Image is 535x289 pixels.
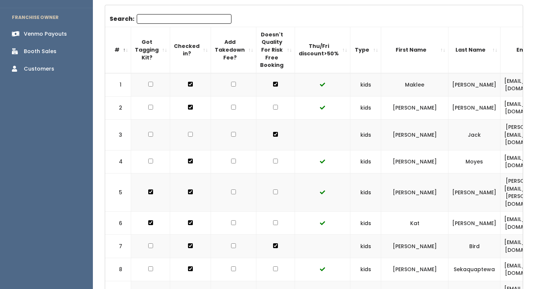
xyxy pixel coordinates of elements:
[211,27,256,73] th: Add Takedown Fee?: activate to sort column ascending
[105,27,131,73] th: #: activate to sort column descending
[350,96,381,119] td: kids
[24,65,54,73] div: Customers
[448,150,500,173] td: Moyes
[350,73,381,97] td: kids
[448,120,500,150] td: Jack
[381,235,448,258] td: [PERSON_NAME]
[448,258,500,281] td: Sekaquaptewa
[295,27,350,73] th: Thu/Fri discount&gt;50%: activate to sort column ascending
[381,258,448,281] td: [PERSON_NAME]
[256,27,295,73] th: Doesn't Quality For Risk Free Booking : activate to sort column ascending
[105,173,131,211] td: 5
[381,73,448,97] td: Maklee
[350,173,381,211] td: kids
[350,212,381,235] td: kids
[448,27,500,73] th: Last Name: activate to sort column ascending
[350,27,381,73] th: Type: activate to sort column ascending
[105,120,131,150] td: 3
[170,27,211,73] th: Checked in?: activate to sort column ascending
[24,48,56,55] div: Booth Sales
[381,150,448,173] td: [PERSON_NAME]
[105,150,131,173] td: 4
[448,235,500,258] td: Bird
[350,120,381,150] td: kids
[105,212,131,235] td: 6
[381,173,448,211] td: [PERSON_NAME]
[105,73,131,97] td: 1
[381,96,448,119] td: [PERSON_NAME]
[105,235,131,258] td: 7
[24,30,67,38] div: Venmo Payouts
[350,258,381,281] td: kids
[110,14,231,24] label: Search:
[381,27,448,73] th: First Name: activate to sort column ascending
[381,212,448,235] td: Kat
[350,235,381,258] td: kids
[448,73,500,97] td: [PERSON_NAME]
[448,212,500,235] td: [PERSON_NAME]
[105,96,131,119] td: 2
[448,173,500,211] td: [PERSON_NAME]
[381,120,448,150] td: [PERSON_NAME]
[131,27,170,73] th: Got Tagging Kit?: activate to sort column ascending
[137,14,231,24] input: Search:
[105,258,131,281] td: 8
[350,150,381,173] td: kids
[448,96,500,119] td: [PERSON_NAME]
